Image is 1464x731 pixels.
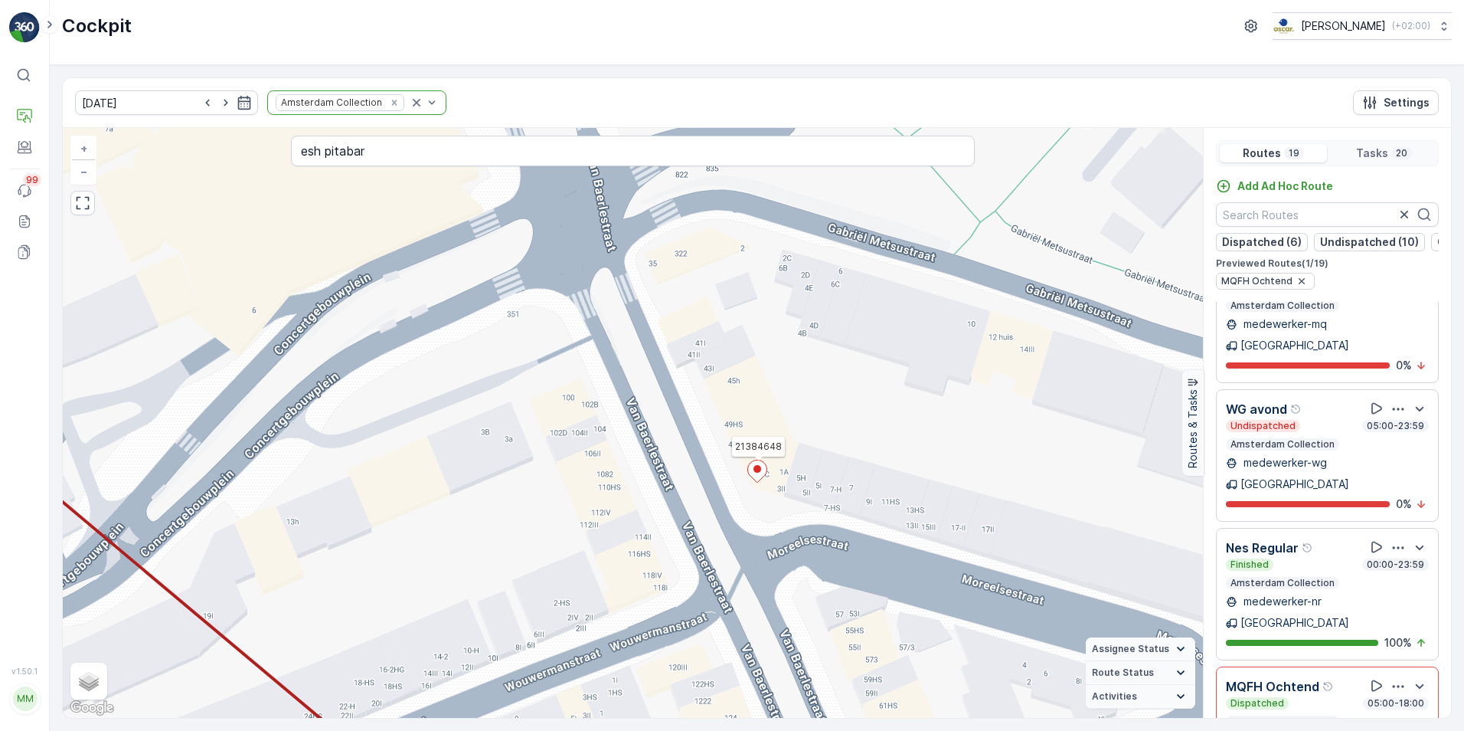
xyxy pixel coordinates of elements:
[1273,18,1295,34] img: basis-logo_rgb2x.png
[1229,697,1286,710] p: Dispatched
[1240,338,1349,353] p: [GEOGRAPHIC_DATA]
[1086,638,1195,661] summary: Assignee Status
[1229,716,1336,728] p: Amsterdam Collection
[1240,316,1327,332] p: medewerker-mq
[9,12,40,43] img: logo
[1384,95,1430,110] p: Settings
[1216,202,1439,227] input: Search Routes
[1396,497,1412,512] p: 0 %
[13,687,38,711] div: MM
[1222,234,1302,250] p: Dispatched (6)
[75,90,258,115] input: dd/mm/yyyy
[1237,179,1333,194] p: Add Ad Hoc Route
[1229,559,1270,571] p: Finished
[67,698,117,718] img: Google
[1226,539,1299,557] p: Nes Regular
[1092,690,1137,703] span: Activities
[1216,257,1439,270] p: Previewed Routes ( 1 / 19 )
[72,137,95,160] a: Zoom In
[80,142,87,155] span: +
[1322,680,1335,693] div: Help Tooltip Icon
[1226,400,1287,418] p: WG avond
[1273,12,1452,40] button: [PERSON_NAME](+02:00)
[1229,420,1297,432] p: Undispatched
[1092,643,1169,655] span: Assignee Status
[1365,559,1426,571] p: 00:00-23:59
[1216,179,1333,194] a: Add Ad Hoc Route
[1356,146,1388,161] p: Tasks
[1394,147,1409,159] p: 20
[26,174,38,186] p: 99
[80,165,88,178] span: −
[9,679,40,719] button: MM
[62,14,132,38] p: Cockpit
[1216,233,1308,251] button: Dispatched (6)
[1185,390,1201,469] p: Routes & Tasks
[1240,477,1349,492] p: [GEOGRAPHIC_DATA]
[1229,577,1336,589] p: Amsterdam Collection
[1366,697,1426,710] p: 05:00-18:00
[1384,635,1412,651] p: 100 %
[1353,90,1439,115] button: Settings
[1301,18,1386,34] p: [PERSON_NAME]
[1320,234,1419,250] p: Undispatched (10)
[1229,438,1336,451] p: Amsterdam Collection
[276,95,384,110] div: Amsterdam Collection
[1092,667,1154,679] span: Route Status
[9,667,40,676] span: v 1.50.1
[1243,146,1281,161] p: Routes
[67,698,117,718] a: Open this area in Google Maps (opens a new window)
[1302,542,1314,554] div: Help Tooltip Icon
[1226,677,1319,696] p: MQFH Ochtend
[1240,594,1322,609] p: medewerker-nr
[1221,275,1292,287] span: MQFH Ochtend
[1287,147,1301,159] p: 19
[9,175,40,206] a: 99
[1290,403,1302,415] div: Help Tooltip Icon
[291,136,975,166] input: Search for tasks or a location
[386,97,403,109] div: Remove Amsterdam Collection
[1314,233,1425,251] button: Undispatched (10)
[1240,615,1349,631] p: [GEOGRAPHIC_DATA]
[1086,685,1195,709] summary: Activities
[1365,420,1426,432] p: 05:00-23:59
[1086,661,1195,685] summary: Route Status
[72,160,95,183] a: Zoom Out
[1229,300,1336,312] p: Amsterdam Collection
[1392,20,1430,32] p: ( +02:00 )
[72,664,106,698] a: Layers
[1396,358,1412,373] p: 0 %
[1240,455,1327,470] p: medewerker-wg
